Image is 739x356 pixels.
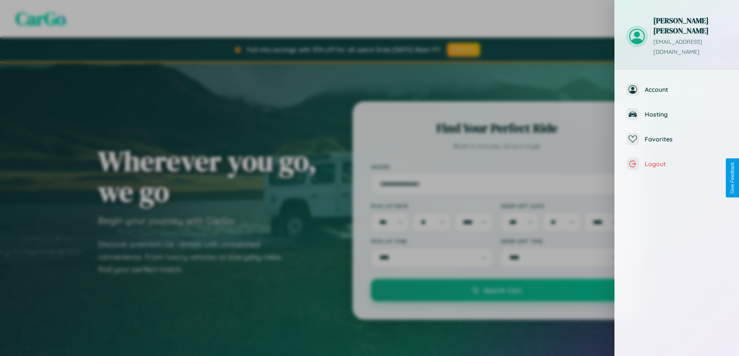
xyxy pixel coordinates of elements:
[645,135,727,143] span: Favorites
[615,102,739,127] button: Hosting
[615,77,739,102] button: Account
[615,127,739,151] button: Favorites
[645,160,727,168] span: Logout
[615,151,739,176] button: Logout
[653,15,727,36] h3: [PERSON_NAME] [PERSON_NAME]
[730,162,735,194] div: Give Feedback
[645,110,727,118] span: Hosting
[645,86,727,93] span: Account
[653,37,727,57] p: [EMAIL_ADDRESS][DOMAIN_NAME]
